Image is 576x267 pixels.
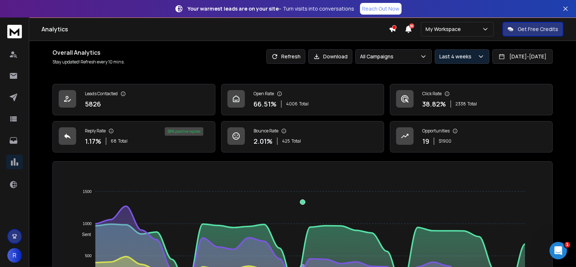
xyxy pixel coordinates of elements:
p: Last 4 weeks [439,53,474,60]
p: All Campaigns [360,53,396,60]
p: $ 1900 [439,138,451,144]
span: Sent [77,232,91,237]
p: 19 [422,136,429,146]
span: 68 [111,138,117,144]
a: Opportunities19$1900 [390,121,553,152]
tspan: 500 [85,254,91,258]
span: 4006 [286,101,298,107]
button: Refresh [266,49,305,64]
a: Bounce Rate2.01%425Total [221,121,384,152]
a: Reach Out Now [360,3,401,15]
button: [DATE]-[DATE] [492,49,553,64]
iframe: Intercom live chat [549,242,567,259]
p: Opportunities [422,128,450,134]
span: 1 [564,242,570,248]
p: Click Rate [422,91,442,97]
span: Total [291,138,301,144]
span: Total [299,101,309,107]
a: Reply Rate1.17%68Total28% positive replies [52,121,215,152]
h1: Analytics [42,25,389,34]
p: Reach Out Now [362,5,399,12]
p: Leads Contacted [85,91,118,97]
p: My Workspace [426,26,464,33]
p: – Turn visits into conversations [188,5,354,12]
p: Reply Rate [85,128,106,134]
div: 28 % positive replies [165,127,203,136]
a: Open Rate66.51%4006Total [221,84,384,115]
p: 1.17 % [85,136,101,146]
button: Get Free Credits [502,22,563,36]
span: 425 [282,138,290,144]
img: logo [7,25,22,38]
tspan: 1000 [83,221,91,226]
h1: Overall Analytics [52,48,125,57]
span: 50 [409,23,414,28]
p: Refresh [281,53,301,60]
a: Click Rate38.82%2338Total [390,84,553,115]
button: Download [308,49,352,64]
tspan: 1500 [83,189,91,194]
span: 2338 [455,101,466,107]
button: R [7,248,22,263]
a: Leads Contacted5826 [52,84,215,115]
p: Download [323,53,348,60]
span: Total [118,138,128,144]
p: 66.51 % [254,99,277,109]
span: Total [467,101,477,107]
p: 38.82 % [422,99,446,109]
p: Bounce Rate [254,128,278,134]
p: Open Rate [254,91,274,97]
strong: Your warmest leads are on your site [188,5,279,12]
p: 5826 [85,99,101,109]
p: 2.01 % [254,136,273,146]
p: Get Free Credits [518,26,558,33]
p: Stay updated! Refresh every 10 mins. [52,59,125,65]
